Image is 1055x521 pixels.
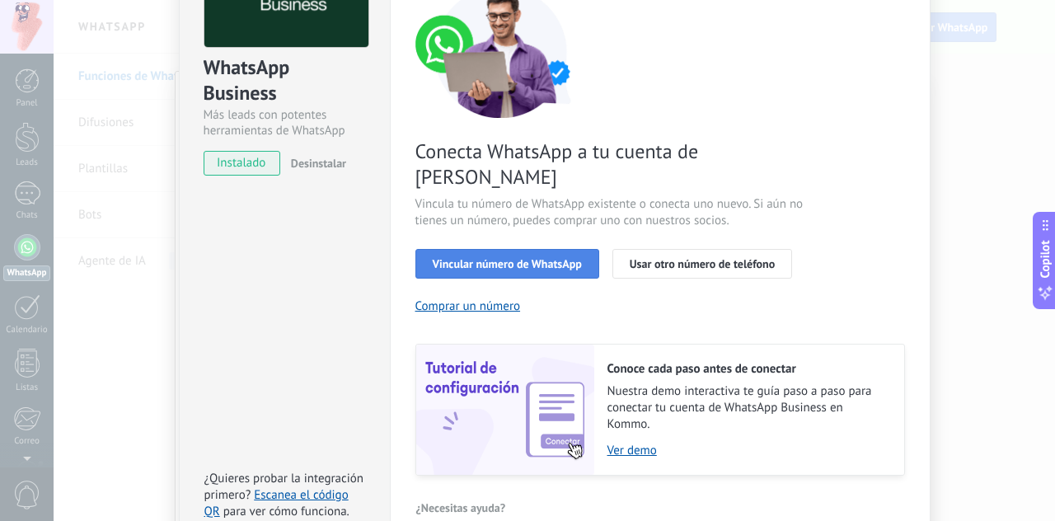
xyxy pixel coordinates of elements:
[607,361,888,377] h2: Conoce cada paso antes de conectar
[415,138,808,190] span: Conecta WhatsApp a tu cuenta de [PERSON_NAME]
[415,249,599,279] button: Vincular número de WhatsApp
[612,249,792,279] button: Usar otro número de teléfono
[204,54,366,107] div: WhatsApp Business
[630,258,775,270] span: Usar otro número de teléfono
[204,107,366,138] div: Más leads con potentes herramientas de WhatsApp
[204,471,364,503] span: ¿Quieres probar la integración primero?
[204,487,349,519] a: Escanea el código QR
[1037,241,1053,279] span: Copilot
[607,383,888,433] span: Nuestra demo interactiva te guía paso a paso para conectar tu cuenta de WhatsApp Business en Kommo.
[291,156,346,171] span: Desinstalar
[415,196,808,229] span: Vincula tu número de WhatsApp existente o conecta uno nuevo. Si aún no tienes un número, puedes c...
[415,495,507,520] button: ¿Necesitas ayuda?
[433,258,582,270] span: Vincular número de WhatsApp
[607,443,888,458] a: Ver demo
[284,151,346,176] button: Desinstalar
[223,504,349,519] span: para ver cómo funciona.
[204,151,279,176] span: instalado
[415,298,521,314] button: Comprar un número
[416,502,506,514] span: ¿Necesitas ayuda?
